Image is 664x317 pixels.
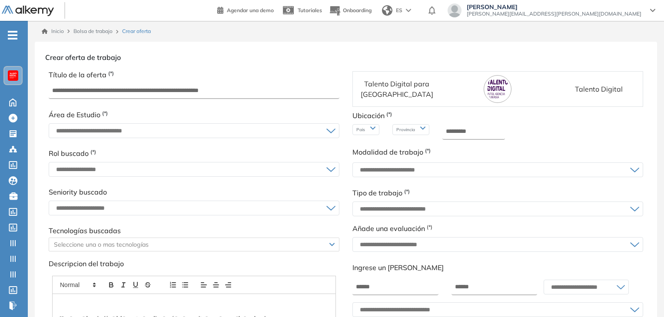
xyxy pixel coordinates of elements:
[42,27,64,35] a: Inicio
[49,110,102,119] span: Área de Estudio
[352,111,385,120] span: Ubicación
[406,9,411,12] img: arrow
[8,34,17,36] i: -
[352,263,444,272] span: LABEL_JOBPOST_HIDE_SHOW_COMPANY_NAME
[396,126,417,133] span: Provincia
[227,7,274,13] span: Agendar una demo
[298,7,322,13] span: Tutoriales
[49,259,124,268] span: Descripcion del trabajo
[352,188,402,197] span: Tipo de trabajo
[122,27,151,35] span: Crear oferta
[49,149,89,158] span: Rol buscado
[343,7,372,13] span: Onboarding
[382,5,392,16] img: world
[392,124,429,135] div: Provincia
[10,72,17,79] img: https://assets.alkemy.org/workspaces/620/d203e0be-08f6-444b-9eae-a92d815a506f.png
[49,70,106,79] span: Título de la oferta
[356,126,367,133] span: Pais
[352,223,643,234] span: Añade una evaluación
[329,1,372,20] button: Onboarding
[484,75,511,103] img: PROFILE_MENU_LOGO_USER
[73,28,113,34] span: Bolsa de trabajo
[467,3,641,10] span: [PERSON_NAME]
[396,7,402,14] span: ES
[2,6,54,17] img: Logo
[352,148,423,156] span: Modalidad de trabajo
[49,226,121,235] span: Tecnologías buscadas
[49,188,107,196] span: Seniority buscado
[575,85,623,93] span: Talento Digital
[467,10,641,17] span: [PERSON_NAME][EMAIL_ADDRESS][PERSON_NAME][DOMAIN_NAME]
[217,4,274,15] a: Agendar una demo
[352,124,379,135] div: Pais
[361,79,433,99] span: Talento Digital para [GEOGRAPHIC_DATA]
